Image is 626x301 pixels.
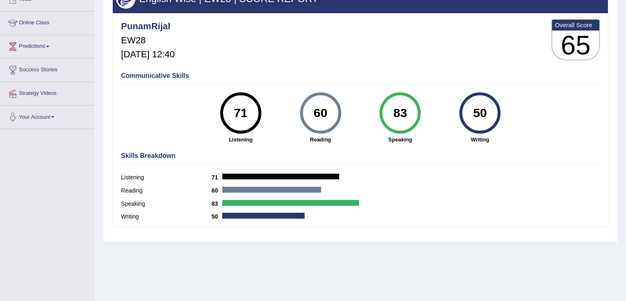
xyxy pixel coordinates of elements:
h5: EW28 [121,35,175,45]
strong: Reading [285,136,356,143]
b: 71 [212,174,222,181]
a: Online Class [0,12,94,32]
strong: Listening [205,136,277,143]
div: 71 [226,96,256,130]
b: Overall Score [555,21,596,28]
label: Writing [121,212,212,221]
b: 60 [212,187,222,194]
b: 83 [212,200,222,207]
a: Predictions [0,35,94,56]
div: 50 [465,96,495,130]
a: Your Account [0,106,94,126]
label: Reading [121,186,212,195]
h4: PunamRijal [121,21,175,31]
div: 60 [305,96,335,130]
b: 50 [212,213,222,220]
h4: Communicative Skills [121,72,600,80]
a: Success Stories [0,59,94,79]
label: Speaking [121,200,212,208]
strong: Speaking [364,136,436,143]
h4: Skills Breakdown [121,152,600,160]
h3: 65 [552,31,599,60]
label: Listening [121,173,212,182]
strong: Writing [444,136,516,143]
h5: [DATE] 12:40 [121,49,175,59]
a: Strategy Videos [0,82,94,103]
div: 83 [385,96,415,130]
